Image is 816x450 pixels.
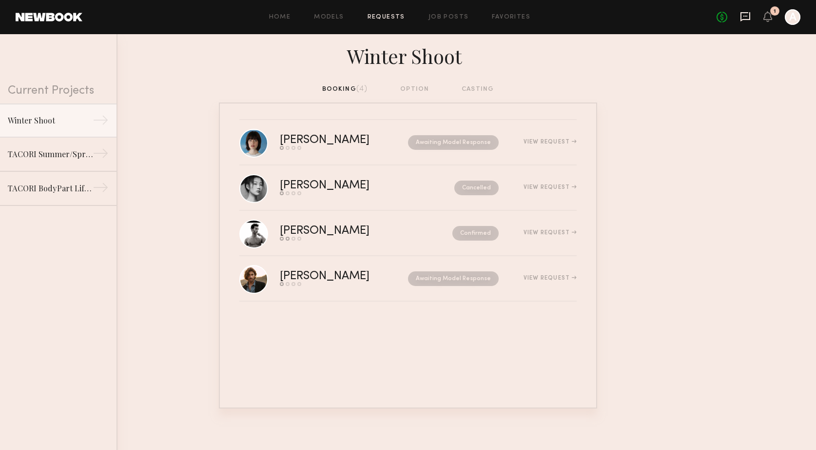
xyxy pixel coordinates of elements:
[239,211,577,256] a: [PERSON_NAME]ConfirmedView Request
[314,14,344,20] a: Models
[454,181,499,195] nb-request-status: Cancelled
[492,14,530,20] a: Favorites
[8,115,93,126] div: Winter Shoot
[280,271,389,282] div: [PERSON_NAME]
[219,42,597,68] div: Winter Shoot
[269,14,291,20] a: Home
[280,225,411,237] div: [PERSON_NAME]
[524,230,577,236] div: View Request
[93,180,109,199] div: →
[93,145,109,165] div: →
[280,180,412,191] div: [PERSON_NAME]
[239,120,577,165] a: [PERSON_NAME]Awaiting Model ResponseView Request
[452,226,499,241] nb-request-status: Confirmed
[524,275,577,281] div: View Request
[239,256,577,302] a: [PERSON_NAME]Awaiting Model ResponseView Request
[368,14,405,20] a: Requests
[408,271,499,286] nb-request-status: Awaiting Model Response
[8,148,93,160] div: TACORI Summer/Spring Shoot
[524,139,577,145] div: View Request
[774,9,776,14] div: 1
[239,165,577,211] a: [PERSON_NAME]CancelledView Request
[524,184,577,190] div: View Request
[93,112,109,132] div: →
[785,9,800,25] a: A
[408,135,499,150] nb-request-status: Awaiting Model Response
[8,183,93,194] div: TACORI BodyPart Lifestyle Shoot
[280,135,389,146] div: [PERSON_NAME]
[428,14,469,20] a: Job Posts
